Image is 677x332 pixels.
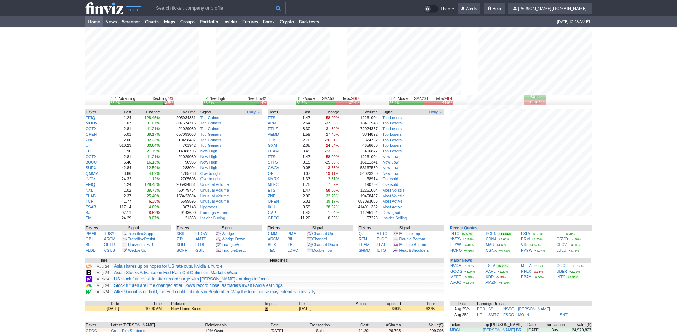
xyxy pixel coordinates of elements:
div: Above [297,96,315,101]
a: Top Gainers [200,116,221,120]
a: FEAM [359,242,370,247]
td: 400877 [339,149,378,154]
a: Double Bottom [399,237,425,241]
a: OPEN [268,199,279,203]
td: 0.15 [291,160,311,165]
td: 5.40 [109,160,131,165]
a: Groups [178,16,197,27]
a: New Low [382,155,398,159]
a: Wedge Up [128,248,146,252]
a: [PERSON_NAME] [518,307,550,311]
a: Unusual Volume [200,199,229,203]
a: EML [86,216,94,220]
a: LDRC [288,248,298,252]
a: NVDA [450,263,461,268]
a: PGEN [486,231,497,236]
a: New High [200,155,217,159]
div: 88.6% [204,101,214,105]
a: Oversold [382,182,398,187]
a: VIR [521,242,527,247]
th: Volume [339,109,378,115]
span: -31.39% [324,127,339,131]
span: Trendline [128,231,144,236]
a: LFAI [377,242,385,247]
a: Multiple Bottom [399,242,426,247]
span: Daily [429,109,438,115]
td: 1.59 [291,132,311,138]
a: Multiple Top [399,231,420,236]
a: New Low [382,160,398,164]
button: Bull [524,95,546,100]
div: Declining [153,96,173,101]
a: PDD [477,307,485,311]
a: Top Losers [382,127,402,131]
a: OP [268,171,274,176]
th: Change [311,109,340,115]
a: Forex [260,16,277,27]
td: 2.76 [291,138,311,143]
a: Most Active [382,199,402,203]
td: 21029030 [160,154,196,160]
a: Alerts [458,3,480,14]
a: Most Active [382,205,402,209]
a: JEM [268,138,276,142]
a: NSSC [503,307,514,311]
a: GOOG [450,269,462,273]
a: Insider Selling [382,216,407,220]
a: HEI [477,312,483,317]
span: [DATE] 12:26 AM ET [557,16,590,27]
a: TriangleDesc. [222,248,246,252]
td: 510.23 [109,143,131,149]
a: Maps [161,16,178,27]
td: 2.64 [291,121,311,126]
div: Below [342,96,359,101]
a: Top Gainers [200,121,221,125]
span: Daily [247,109,256,115]
td: 72024367 [339,126,378,132]
a: Screener [119,16,143,27]
span: 41.21% [147,155,160,159]
a: Recent Quotes [450,226,478,230]
a: GBIL [86,237,95,241]
a: [PERSON_NAME][DOMAIN_NAME] [508,3,592,14]
div: Below [435,96,452,101]
a: ZNB [86,138,93,142]
a: EEIQ [86,182,95,187]
a: Theme [424,5,454,13]
a: Backtests [296,16,322,27]
a: ELAB [86,194,96,198]
div: Above [389,96,408,101]
td: 4658630 [339,143,378,149]
a: TSLA [486,263,495,268]
div: 55.1% [389,101,399,105]
span: 128.45% [145,116,160,120]
a: Asia shares up on hopes for US rate cuts, Nvidia a hurdle [114,264,223,269]
a: GOOGL [557,263,571,268]
a: META [521,263,531,268]
td: 1.07 [109,121,131,126]
a: BIL [86,242,92,247]
a: EBAY [521,275,531,279]
td: 2.08 [291,143,311,149]
a: Stock futures are little changed after Dow's record close, as traders await Nvidia earnings [114,283,283,288]
a: New Low [382,171,398,176]
span: -58.00% [324,116,339,120]
a: SSL [488,307,496,311]
a: Top Losers [382,149,402,153]
a: TrendlineResist. [128,237,156,241]
a: GECC [268,216,279,220]
span: -23.63% [324,149,339,153]
a: SHMD [359,248,370,252]
a: NXL [86,188,93,192]
a: RFM [359,237,367,241]
a: Oversold [382,177,398,181]
a: AEMD [268,132,279,136]
td: 324752 [339,138,378,143]
td: 307574715 [160,121,196,126]
a: UBER [557,269,568,273]
span: Theme [440,5,454,13]
a: KDP [486,275,494,279]
a: BUUU [86,160,97,164]
td: 2.81 [109,154,131,160]
span: Signal [200,109,211,115]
